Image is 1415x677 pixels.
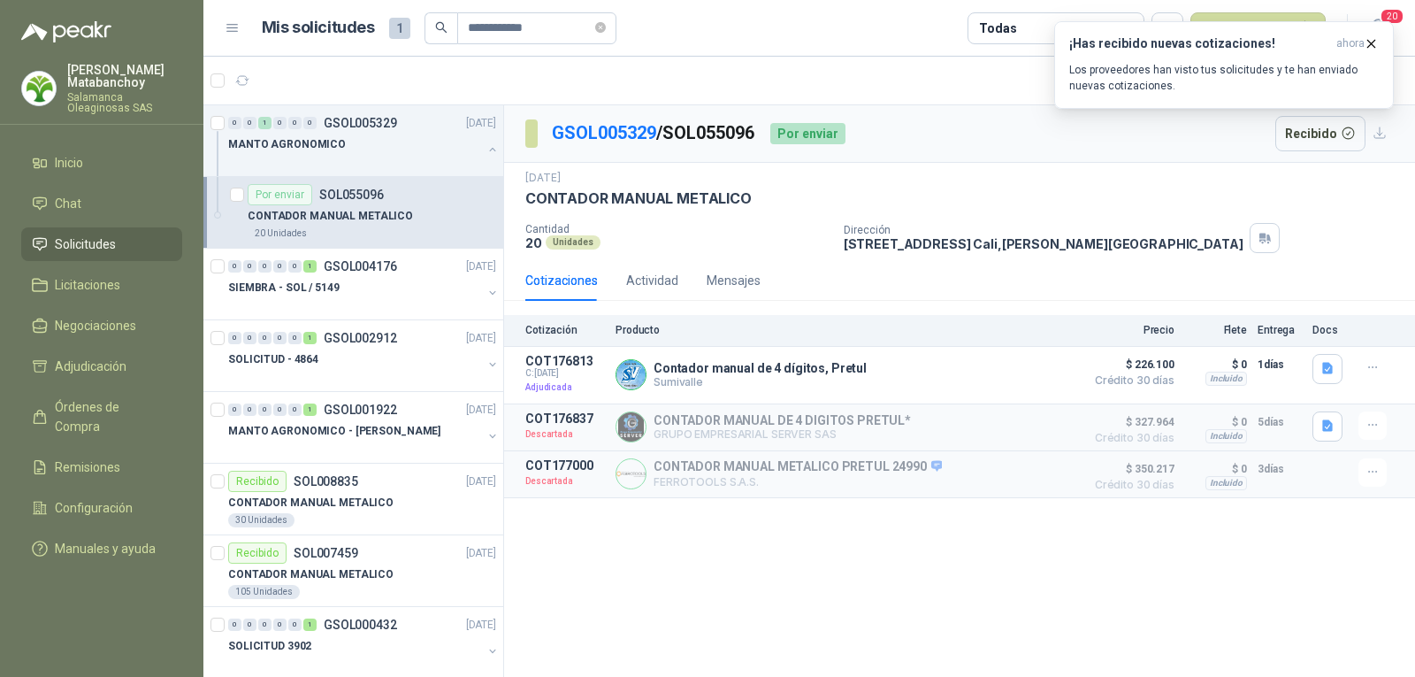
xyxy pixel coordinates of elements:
[466,545,496,562] p: [DATE]
[616,360,646,389] img: Company Logo
[21,187,182,220] a: Chat
[707,271,761,290] div: Mensajes
[294,475,358,488] p: SOL008835
[595,22,606,33] span: close-circle
[228,471,287,492] div: Recibido
[55,397,165,436] span: Órdenes de Compra
[228,351,318,368] p: SOLICITUD - 4864
[654,475,942,489] p: FERROTOOLS S.A.S.
[525,458,605,473] p: COT177000
[552,119,756,147] p: / SOL055096
[55,498,133,518] span: Configuración
[1205,476,1247,490] div: Incluido
[273,332,287,344] div: 0
[228,513,294,527] div: 30 Unidades
[228,566,394,583] p: CONTADOR MANUAL METALICO
[546,235,600,250] div: Unidades
[324,404,397,416] p: GSOL001922
[435,21,447,34] span: search
[319,188,384,201] p: SOL055096
[55,153,83,173] span: Inicio
[248,208,413,225] p: CONTADOR MANUAL METALICO
[55,539,156,558] span: Manuales y ayuda
[525,426,605,443] p: Descartada
[258,619,272,631] div: 0
[55,458,120,477] span: Remisiones
[525,223,830,235] p: Cantidad
[324,619,397,631] p: GSOL000432
[654,459,942,475] p: CONTADOR MANUAL METALICO PRETUL 24990
[21,227,182,261] a: Solicitudes
[303,117,317,129] div: 0
[466,258,496,275] p: [DATE]
[228,614,500,671] a: 0 0 0 0 0 1 GSOL000432[DATE] SOLICITUD 3902
[55,235,116,254] span: Solicitudes
[21,21,111,42] img: Logo peakr
[55,357,126,376] span: Adjudicación
[273,619,287,631] div: 0
[228,495,394,512] p: CONTADOR MANUAL METALICO
[1054,21,1394,109] button: ¡Has recibido nuevas cotizaciones!ahora Los proveedores han visto tus solicitudes y te han enviad...
[525,412,605,426] p: COT176837
[228,399,500,456] a: 0 0 0 0 0 1 GSOL001922[DATE] MANTO AGRONOMICO - [PERSON_NAME]
[525,324,605,336] p: Cotización
[288,332,302,344] div: 0
[228,404,241,416] div: 0
[1086,480,1174,490] span: Crédito 30 días
[466,473,496,490] p: [DATE]
[1069,62,1379,94] p: Los proveedores han visto tus solicitudes y te han enviado nuevas cotizaciones.
[1205,372,1247,386] div: Incluido
[262,15,375,41] h1: Mis solicitudes
[203,535,503,607] a: RecibidoSOL007459[DATE] CONTADOR MANUAL METALICO105 Unidades
[203,177,503,249] a: Por enviarSOL055096CONTADOR MANUAL METALICO20 Unidades
[616,412,646,442] img: Company Logo
[258,260,272,273] div: 0
[228,117,241,129] div: 0
[228,638,311,655] p: SOLICITUD 3902
[228,280,340,296] p: SIEMBRA - SOL / 5149
[228,585,300,599] div: 105 Unidades
[770,123,845,144] div: Por enviar
[294,547,358,559] p: SOL007459
[21,450,182,484] a: Remisiones
[525,170,561,187] p: [DATE]
[203,464,503,535] a: RecibidoSOL008835[DATE] CONTADOR MANUAL METALICO30 Unidades
[525,271,598,290] div: Cotizaciones
[616,324,1075,336] p: Producto
[67,92,182,113] p: Salamanca Oleaginosas SAS
[1190,12,1326,44] button: Nueva solicitud
[1336,36,1365,51] span: ahora
[228,619,241,631] div: 0
[228,542,287,564] div: Recibido
[626,271,678,290] div: Actividad
[324,260,397,273] p: GSOL004176
[525,473,605,490] p: Descartada
[273,117,287,129] div: 0
[288,117,302,129] div: 0
[228,260,241,273] div: 0
[258,404,272,416] div: 0
[324,332,397,344] p: GSOL002912
[303,404,317,416] div: 1
[654,427,911,441] p: GRUPO EMPRESARIAL SERVER SAS
[525,189,752,208] p: CONTADOR MANUAL METALICO
[303,332,317,344] div: 1
[248,227,314,241] div: 20 Unidades
[1185,354,1247,375] p: $ 0
[1086,458,1174,480] span: $ 350.217
[1258,354,1302,375] p: 1 días
[288,260,302,273] div: 0
[303,619,317,631] div: 1
[1205,429,1247,443] div: Incluido
[273,404,287,416] div: 0
[552,122,656,143] a: GSOL005329
[243,117,256,129] div: 0
[466,115,496,132] p: [DATE]
[466,402,496,419] p: [DATE]
[21,268,182,302] a: Licitaciones
[228,136,346,153] p: MANTO AGRONOMICO
[1185,412,1247,433] p: $ 0
[1380,8,1404,25] span: 20
[1258,412,1302,433] p: 5 días
[288,404,302,416] div: 0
